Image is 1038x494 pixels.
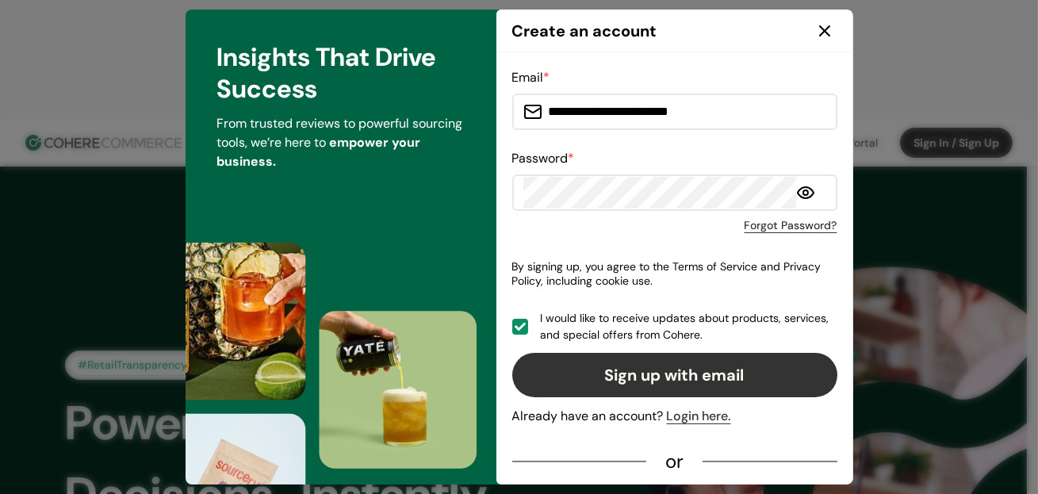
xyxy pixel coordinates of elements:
[667,407,731,426] div: Login here.
[512,150,575,167] label: Password
[512,19,657,43] h2: Create an account
[217,41,465,105] h3: Insights That Drive Success
[745,217,837,234] a: Forgot Password?
[512,353,837,397] button: Sign up with email
[512,69,550,86] label: Email
[512,407,837,426] div: Already have an account?
[646,454,703,469] div: or
[512,253,837,294] p: By signing up, you agree to the Terms of Service and Privacy Policy, including cookie use.
[217,114,465,171] p: From trusted reviews to powerful sourcing tools, we’re here to
[541,310,837,343] span: I would like to receive updates about products, services, and special offers from Cohere.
